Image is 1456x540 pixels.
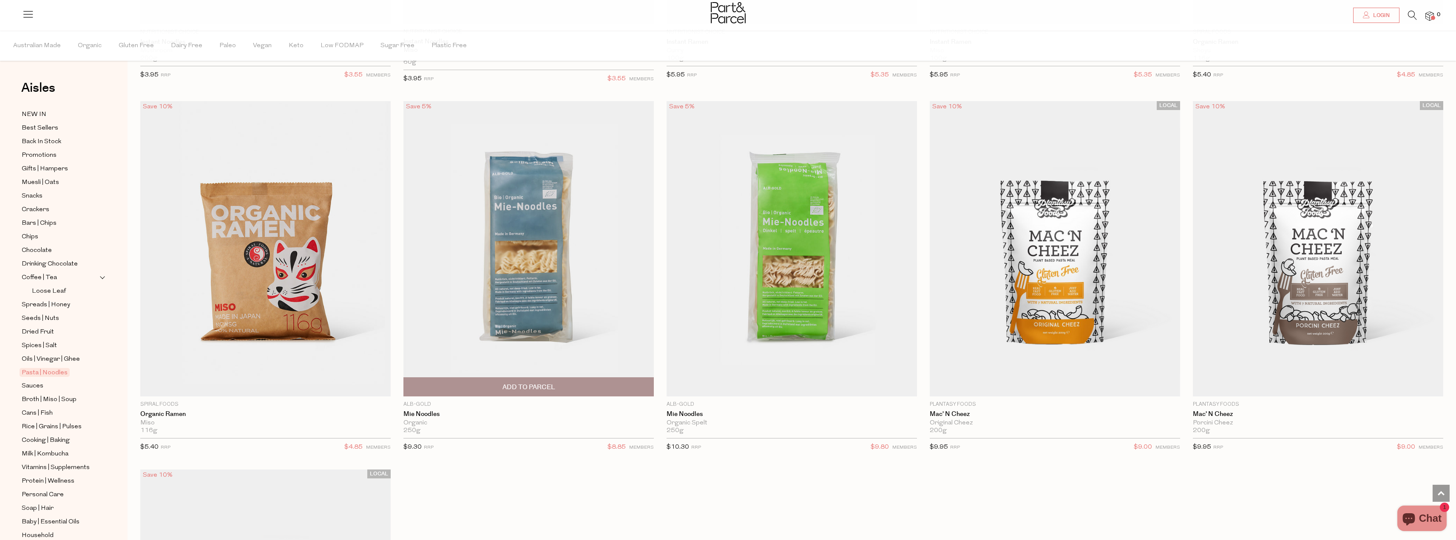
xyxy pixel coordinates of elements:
[22,300,70,310] span: Spreads | Honey
[22,259,78,269] span: Drinking Chocolate
[344,442,363,453] span: $4.85
[403,444,422,450] span: $9.30
[22,246,52,256] span: Chocolate
[711,2,746,23] img: Part&Parcel
[22,273,57,283] span: Coffee | Tea
[403,101,654,396] img: Mie Noodles
[22,164,99,174] a: Gifts | Hampers
[22,476,99,486] a: Protein | Wellness
[403,410,654,418] a: Mie Noodles
[1213,445,1223,450] small: RRP
[140,427,157,435] span: 116g
[667,410,917,418] a: Mie Noodles
[22,314,59,324] span: Seeds | Nuts
[403,419,654,427] div: Organic
[22,408,99,418] a: Cans | Fish
[607,442,626,453] span: $8.85
[140,101,175,113] div: Save 10%
[667,101,917,396] img: Mie Noodles
[22,191,99,201] a: Snacks
[13,31,61,61] span: Australian Made
[22,123,58,133] span: Best Sellers
[1193,427,1210,435] span: 200g
[22,354,80,365] span: Oils | Vinegar | Ghee
[22,368,99,378] a: Pasta | Noodles
[22,259,99,269] a: Drinking Chocolate
[32,286,66,297] span: Loose Leaf
[667,101,697,113] div: Save 5%
[22,327,99,337] a: Dried Fruit
[22,503,54,514] span: Soap | Hair
[366,73,391,78] small: MEMBERS
[892,445,917,450] small: MEMBERS
[687,73,697,78] small: RRP
[1397,442,1415,453] span: $9.00
[22,435,70,446] span: Cooking | Baking
[403,401,654,408] p: Alb-Gold
[1419,73,1443,78] small: MEMBERS
[1371,12,1390,19] span: Login
[930,419,1180,427] div: Original Cheez
[1193,101,1228,113] div: Save 10%
[502,383,555,392] span: Add To Parcel
[22,191,43,201] span: Snacks
[892,73,917,78] small: MEMBERS
[22,340,99,351] a: Spices | Salt
[667,401,917,408] p: Alb-Gold
[1397,70,1415,81] span: $4.85
[22,245,99,256] a: Chocolate
[22,463,90,473] span: Vitamins | Supplements
[219,31,236,61] span: Paleo
[22,204,99,215] a: Crackers
[950,73,960,78] small: RRP
[1193,419,1443,427] div: Porcini Cheez
[22,136,99,147] a: Back In Stock
[1193,101,1443,396] img: Mac' N Cheez
[140,101,391,396] img: Organic Ramen
[22,232,38,242] span: Chips
[289,31,304,61] span: Keto
[1155,445,1180,450] small: MEMBERS
[140,410,391,418] a: Organic Ramen
[22,110,46,120] span: NEW IN
[140,72,159,78] span: $3.95
[22,341,57,351] span: Spices | Salt
[32,286,99,297] a: Loose Leaf
[161,445,170,450] small: RRP
[1395,506,1449,533] inbox-online-store-chat: Shopify online store chat
[21,79,55,97] span: Aisles
[424,445,434,450] small: RRP
[1419,445,1443,450] small: MEMBERS
[22,300,99,310] a: Spreads | Honey
[367,469,391,478] span: LOCAL
[403,76,422,82] span: $3.95
[380,31,414,61] span: Sugar Free
[22,123,99,133] a: Best Sellers
[140,419,391,427] div: Miso
[22,503,99,514] a: Soap | Hair
[22,354,99,365] a: Oils | Vinegar | Ghee
[930,401,1180,408] p: Plantasy Foods
[431,31,467,61] span: Plastic Free
[1193,410,1443,418] a: Mac' N Cheez
[403,377,654,396] button: Add To Parcel
[403,101,434,113] div: Save 5%
[871,70,889,81] span: $5.35
[1193,401,1443,408] p: Plantasy Foods
[667,419,917,427] div: Organic Spelt
[99,272,105,283] button: Expand/Collapse Coffee | Tea
[629,445,654,450] small: MEMBERS
[607,74,626,85] span: $3.55
[22,517,99,527] a: Baby | Essential Oils
[22,232,99,242] a: Chips
[667,444,689,450] span: $10.30
[22,435,99,446] a: Cooking | Baking
[22,421,99,432] a: Rice | Grains | Pulses
[22,313,99,324] a: Seeds | Nuts
[366,445,391,450] small: MEMBERS
[20,368,70,377] span: Pasta | Noodles
[1193,444,1211,450] span: $9.95
[22,395,77,405] span: Broth | Miso | Soup
[22,381,99,391] a: Sauces
[1213,73,1223,78] small: RRP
